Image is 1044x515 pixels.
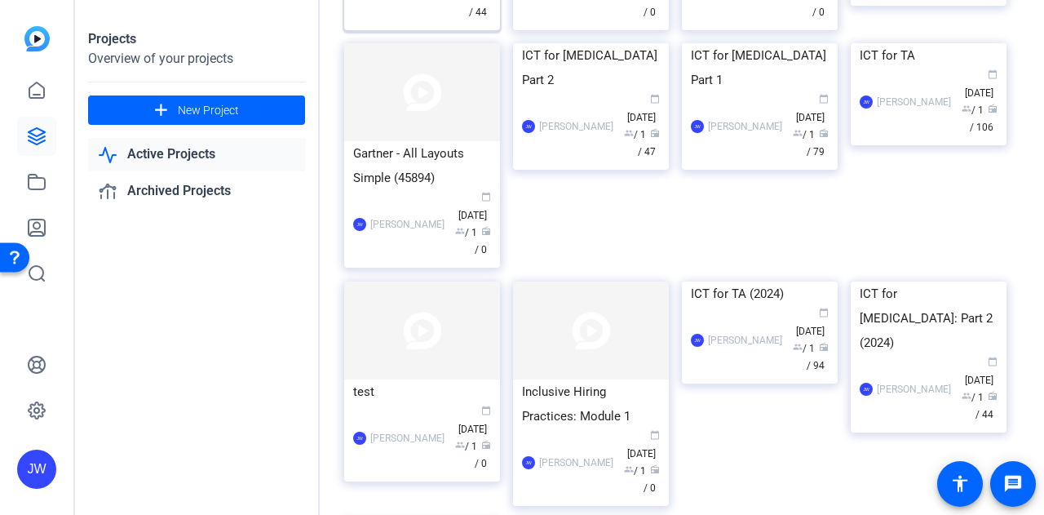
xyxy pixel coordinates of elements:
[624,128,634,138] span: group
[650,430,660,440] span: calendar_today
[691,334,704,347] div: JW
[88,138,305,171] a: Active Projects
[353,218,366,231] div: JW
[151,100,171,121] mat-icon: add
[962,391,971,401] span: group
[88,175,305,208] a: Archived Projects
[807,343,829,371] span: / 94
[962,392,984,403] span: / 1
[88,49,305,69] div: Overview of your projects
[522,456,535,469] div: JW
[353,432,366,445] div: JW
[819,94,829,104] span: calendar_today
[796,309,829,337] span: [DATE]
[965,357,998,386] span: [DATE]
[539,455,613,471] div: [PERSON_NAME]
[353,141,491,190] div: Gartner - All Layouts Simple (45894)
[708,332,782,349] div: [PERSON_NAME]
[88,95,305,125] button: New Project
[691,120,704,133] div: JW
[691,282,829,306] div: ICT for TA (2024)
[24,26,50,51] img: blue-gradient.svg
[522,380,660,428] div: Inclusive Hiring Practices: Module 1
[17,450,56,489] div: JW
[975,392,998,420] span: / 44
[793,342,803,352] span: group
[708,118,782,135] div: [PERSON_NAME]
[988,391,998,401] span: radio
[819,128,829,138] span: radio
[624,464,634,474] span: group
[624,465,646,477] span: / 1
[481,226,491,236] span: radio
[860,383,873,396] div: JW
[988,69,998,79] span: calendar_today
[455,441,477,452] span: / 1
[370,216,445,233] div: [PERSON_NAME]
[988,104,998,113] span: radio
[481,406,491,415] span: calendar_today
[475,441,491,469] span: / 0
[962,104,971,113] span: group
[455,440,465,450] span: group
[793,128,803,138] span: group
[353,380,491,404] div: test
[691,43,829,92] div: ICT for [MEDICAL_DATA] Part 1
[962,104,984,116] span: / 1
[793,343,815,354] span: / 1
[793,129,815,140] span: / 1
[860,95,873,109] div: JW
[860,43,998,68] div: ICT for TA
[539,118,613,135] div: [PERSON_NAME]
[370,430,445,446] div: [PERSON_NAME]
[624,129,646,140] span: / 1
[455,226,465,236] span: group
[650,464,660,474] span: radio
[475,227,491,255] span: / 0
[650,128,660,138] span: radio
[819,308,829,317] span: calendar_today
[950,474,970,494] mat-icon: accessibility
[650,94,660,104] span: calendar_today
[481,192,491,202] span: calendar_today
[522,43,660,92] div: ICT for [MEDICAL_DATA] Part 2
[1003,474,1023,494] mat-icon: message
[819,342,829,352] span: radio
[860,282,998,355] div: ICT for [MEDICAL_DATA]: Part 2 (2024)
[522,120,535,133] div: JW
[455,227,477,238] span: / 1
[88,29,305,49] div: Projects
[988,357,998,366] span: calendar_today
[877,381,951,397] div: [PERSON_NAME]
[178,102,239,119] span: New Project
[877,94,951,110] div: [PERSON_NAME]
[481,440,491,450] span: radio
[644,465,660,494] span: / 0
